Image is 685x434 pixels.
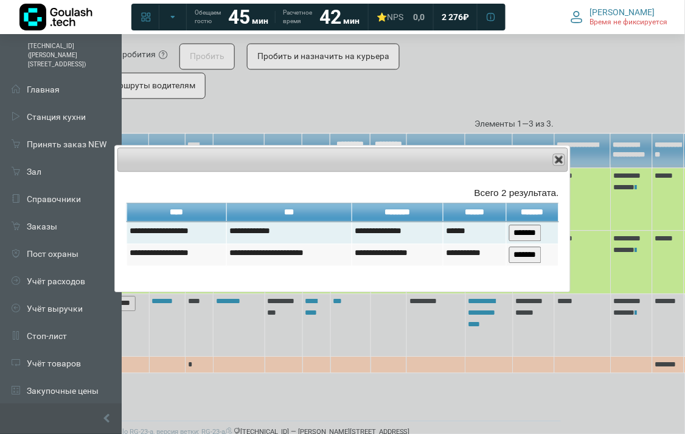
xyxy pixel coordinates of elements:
img: Логотип компании Goulash.tech [19,4,92,30]
div: ⭐ [377,12,403,23]
span: Время не фиксируется [590,18,668,27]
span: [PERSON_NAME] [590,7,655,18]
span: 2 276 [442,12,463,23]
span: мин [252,16,268,26]
span: Расчетное время [283,9,312,26]
strong: 45 [228,5,250,29]
a: Обещаем гостю 45 мин Расчетное время 42 мин [187,6,367,28]
a: ⭐NPS 0,0 [369,6,432,28]
span: ₽ [463,12,469,23]
strong: 42 [319,5,341,29]
span: Обещаем гостю [195,9,221,26]
div: Всего 2 результата. [127,186,559,200]
button: [PERSON_NAME] Время не фиксируется [563,4,675,30]
button: Close [553,153,565,166]
span: 0,0 [413,12,425,23]
a: 2 276 ₽ [434,6,476,28]
span: NPS [387,12,403,22]
span: мин [343,16,360,26]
